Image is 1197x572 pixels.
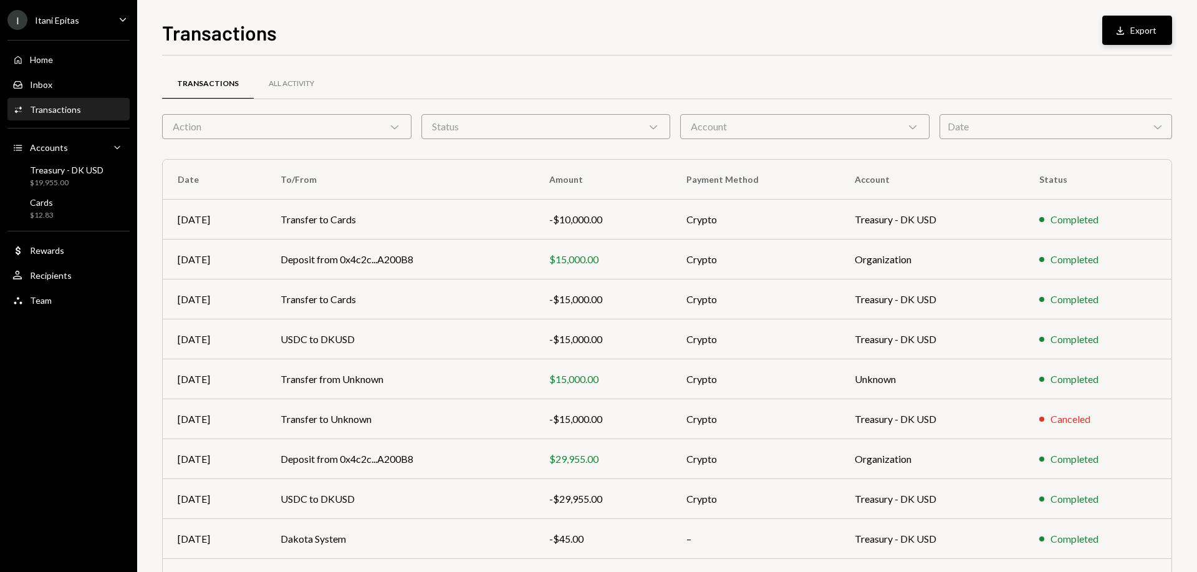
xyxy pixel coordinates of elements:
[671,479,840,519] td: Crypto
[1050,452,1098,467] div: Completed
[177,79,239,89] div: Transactions
[266,200,534,240] td: Transfer to Cards
[1050,492,1098,507] div: Completed
[178,372,251,387] div: [DATE]
[840,439,1024,479] td: Organization
[269,79,314,89] div: All Activity
[549,372,656,387] div: $15,000.00
[1050,252,1098,267] div: Completed
[266,399,534,439] td: Transfer to Unknown
[1050,212,1098,227] div: Completed
[266,439,534,479] td: Deposit from 0x4c2c...A200B8
[671,279,840,319] td: Crypto
[163,160,266,200] th: Date
[30,245,64,256] div: Rewards
[7,161,130,191] a: Treasury - DK USD$19,955.00
[7,73,130,95] a: Inbox
[30,54,53,65] div: Home
[671,160,840,200] th: Payment Method
[30,79,52,90] div: Inbox
[840,279,1024,319] td: Treasury - DK USD
[671,519,840,559] td: –
[549,412,656,427] div: -$15,000.00
[266,319,534,359] td: USDC to DKUSD
[266,359,534,399] td: Transfer from Unknown
[162,20,277,45] h1: Transactions
[178,212,251,227] div: [DATE]
[671,200,840,240] td: Crypto
[549,332,656,347] div: -$15,000.00
[30,197,54,208] div: Cards
[549,531,656,546] div: -$45.00
[7,136,130,158] a: Accounts
[266,519,534,559] td: Dakota System
[178,292,251,307] div: [DATE]
[178,531,251,546] div: [DATE]
[840,160,1024,200] th: Account
[549,292,656,307] div: -$15,000.00
[7,10,27,30] div: I
[162,114,411,139] div: Action
[840,519,1024,559] td: Treasury - DK USD
[30,178,103,188] div: $19,955.00
[178,252,251,267] div: [DATE]
[162,68,254,100] a: Transactions
[1050,412,1090,427] div: Canceled
[421,114,671,139] div: Status
[549,492,656,507] div: -$29,955.00
[30,210,54,221] div: $12.83
[178,452,251,467] div: [DATE]
[534,160,671,200] th: Amount
[940,114,1172,139] div: Date
[178,332,251,347] div: [DATE]
[671,399,840,439] td: Crypto
[1050,531,1098,546] div: Completed
[266,279,534,319] td: Transfer to Cards
[30,142,68,153] div: Accounts
[30,165,103,175] div: Treasury - DK USD
[549,452,656,467] div: $29,955.00
[671,439,840,479] td: Crypto
[266,160,534,200] th: To/From
[840,359,1024,399] td: Unknown
[1050,332,1098,347] div: Completed
[254,68,329,100] a: All Activity
[840,200,1024,240] td: Treasury - DK USD
[840,479,1024,519] td: Treasury - DK USD
[7,193,130,223] a: Cards$12.83
[840,399,1024,439] td: Treasury - DK USD
[671,240,840,279] td: Crypto
[1050,292,1098,307] div: Completed
[266,240,534,279] td: Deposit from 0x4c2c...A200B8
[7,264,130,286] a: Recipients
[549,252,656,267] div: $15,000.00
[840,240,1024,279] td: Organization
[840,319,1024,359] td: Treasury - DK USD
[35,15,79,26] div: Itani Epitas
[7,98,130,120] a: Transactions
[1102,16,1172,45] button: Export
[7,239,130,261] a: Rewards
[30,270,72,281] div: Recipients
[30,104,81,115] div: Transactions
[1050,372,1098,387] div: Completed
[671,319,840,359] td: Crypto
[549,212,656,227] div: -$10,000.00
[680,114,930,139] div: Account
[178,492,251,507] div: [DATE]
[266,479,534,519] td: USDC to DKUSD
[671,359,840,399] td: Crypto
[7,289,130,311] a: Team
[30,295,52,306] div: Team
[178,412,251,427] div: [DATE]
[1024,160,1171,200] th: Status
[7,48,130,70] a: Home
